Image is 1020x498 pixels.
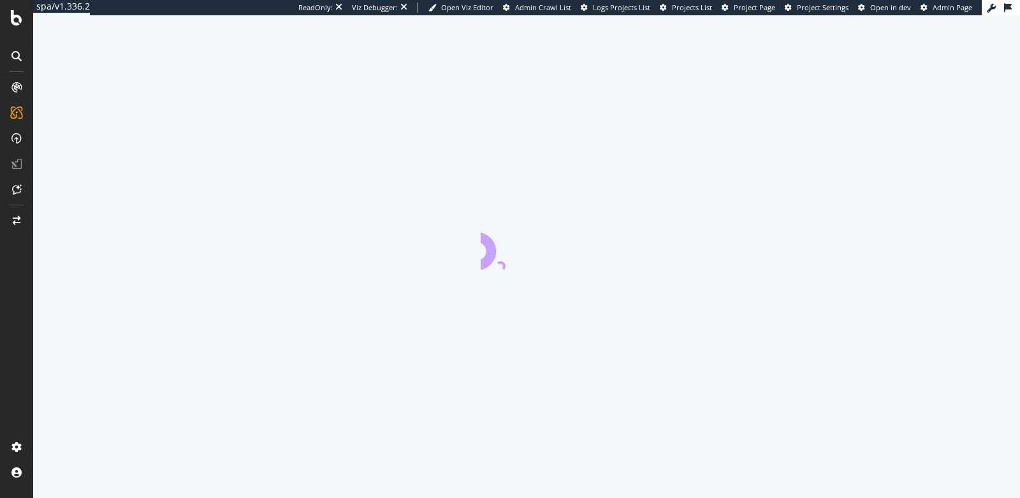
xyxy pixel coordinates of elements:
[785,3,849,13] a: Project Settings
[734,3,775,12] span: Project Page
[672,3,712,12] span: Projects List
[515,3,571,12] span: Admin Crawl List
[933,3,972,12] span: Admin Page
[428,3,493,13] a: Open Viz Editor
[722,3,775,13] a: Project Page
[503,3,571,13] a: Admin Crawl List
[441,3,493,12] span: Open Viz Editor
[797,3,849,12] span: Project Settings
[858,3,911,13] a: Open in dev
[870,3,911,12] span: Open in dev
[593,3,650,12] span: Logs Projects List
[660,3,712,13] a: Projects List
[581,3,650,13] a: Logs Projects List
[481,224,572,270] div: animation
[352,3,398,13] div: Viz Debugger:
[921,3,972,13] a: Admin Page
[298,3,333,13] div: ReadOnly:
